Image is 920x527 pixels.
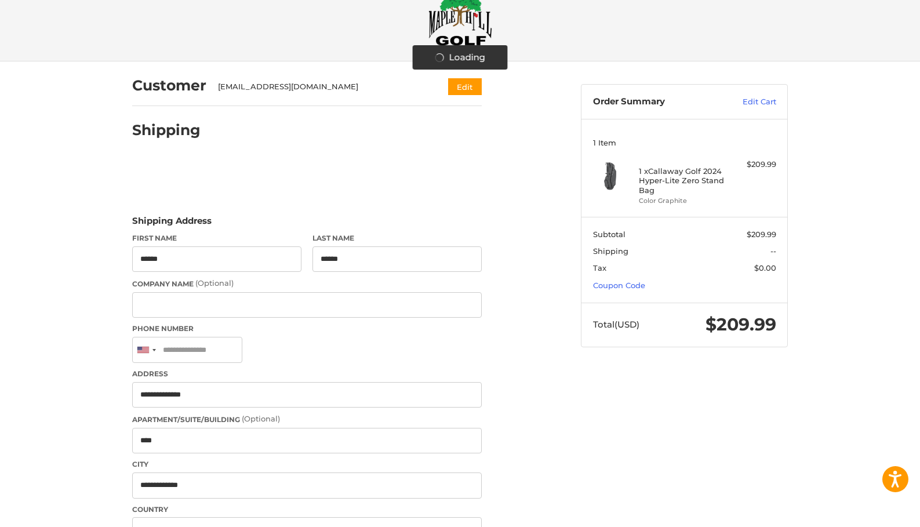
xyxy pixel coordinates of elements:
[639,166,728,195] h4: 1 x Callaway Golf 2024 Hyper-Lite Zero Stand Bag
[593,96,718,108] h3: Order Summary
[639,196,728,206] li: Color Graphite
[593,281,645,290] a: Coupon Code
[218,81,426,93] div: [EMAIL_ADDRESS][DOMAIN_NAME]
[133,337,159,362] div: United States: +1
[730,159,776,170] div: $209.99
[132,77,206,95] h2: Customer
[770,246,776,256] span: --
[132,121,201,139] h2: Shipping
[593,138,776,147] h3: 1 Item
[449,51,485,64] span: Loading
[747,230,776,239] span: $209.99
[132,215,212,233] legend: Shipping Address
[448,78,482,95] button: Edit
[754,263,776,272] span: $0.00
[132,459,482,470] label: City
[132,278,482,289] label: Company Name
[706,314,776,335] span: $209.99
[718,96,776,108] a: Edit Cart
[593,263,606,272] span: Tax
[593,230,626,239] span: Subtotal
[593,246,628,256] span: Shipping
[132,369,482,379] label: Address
[132,324,482,334] label: Phone Number
[132,504,482,515] label: Country
[593,319,639,330] span: Total (USD)
[132,233,301,243] label: First Name
[195,278,234,288] small: (Optional)
[132,413,482,425] label: Apartment/Suite/Building
[242,414,280,423] small: (Optional)
[312,233,482,243] label: Last Name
